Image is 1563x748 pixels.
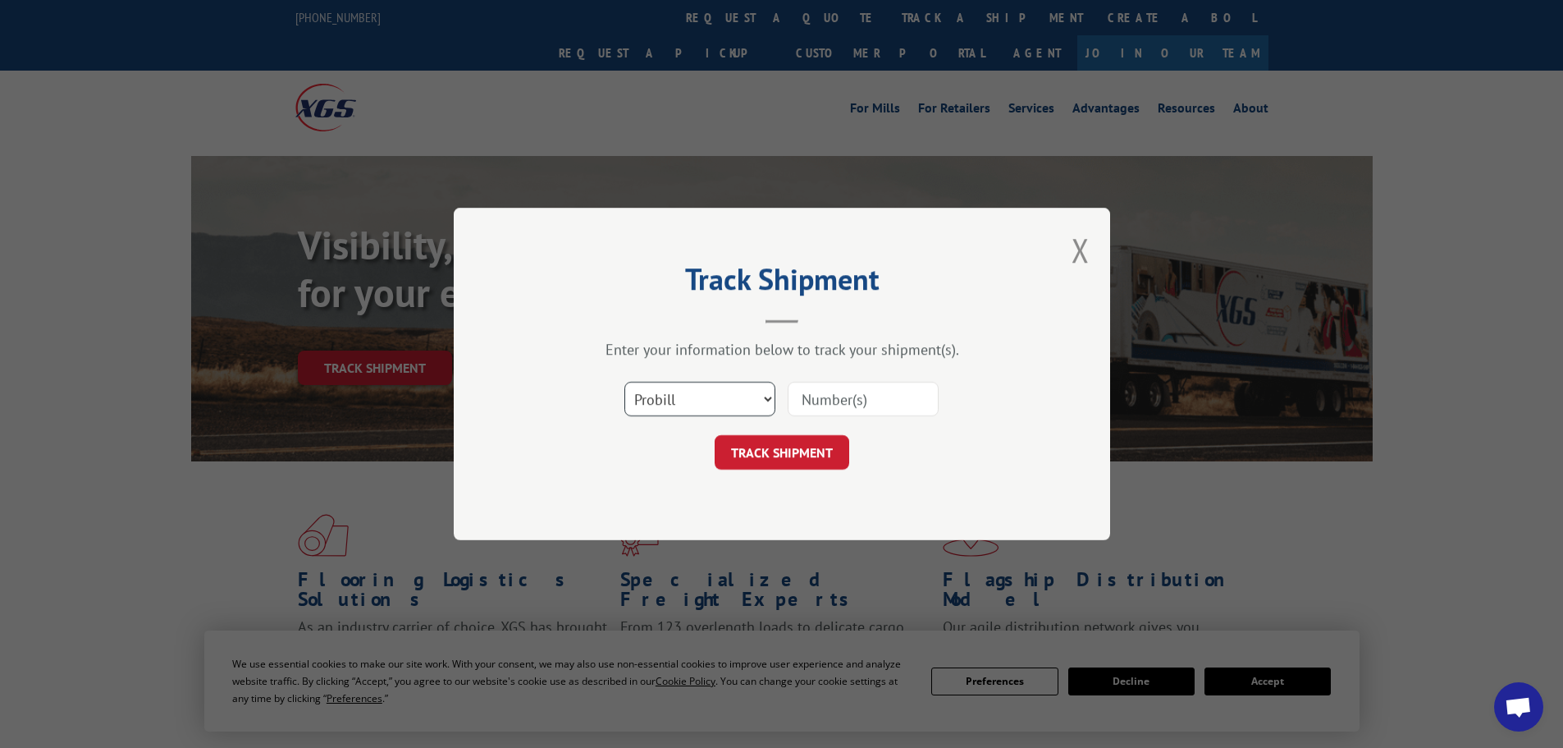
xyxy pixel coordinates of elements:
[788,382,939,416] input: Number(s)
[715,435,849,470] button: TRACK SHIPMENT
[536,340,1028,359] div: Enter your information below to track your shipment(s).
[1494,682,1543,732] div: Open chat
[1072,228,1090,272] button: Close modal
[536,268,1028,299] h2: Track Shipment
